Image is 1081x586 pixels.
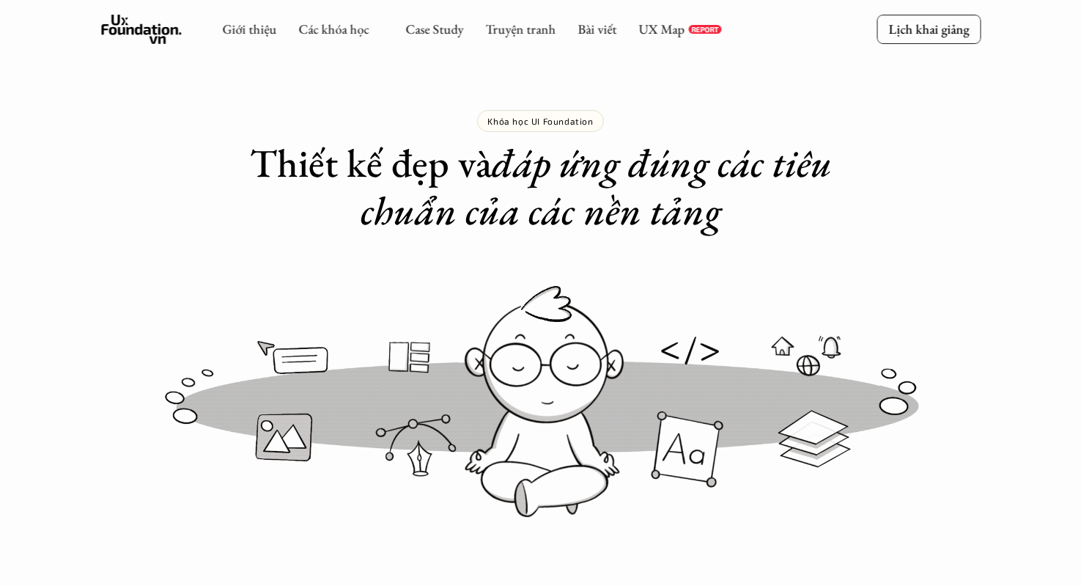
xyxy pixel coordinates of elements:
a: REPORT [688,25,721,34]
a: Bài viết [578,21,616,37]
p: Khóa học UI Foundation [487,116,593,126]
em: đáp ứng đúng các tiêu chuẩn của các nền tảng [361,137,841,236]
p: REPORT [691,25,718,34]
a: Các khóa học [298,21,369,37]
p: Lịch khai giảng [888,21,969,37]
a: UX Map [638,21,685,37]
a: Case Study [405,21,463,37]
a: Giới thiệu [222,21,276,37]
a: Truyện tranh [485,21,556,37]
a: Lịch khai giảng [877,15,981,43]
h1: Thiết kế đẹp và [248,139,834,235]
